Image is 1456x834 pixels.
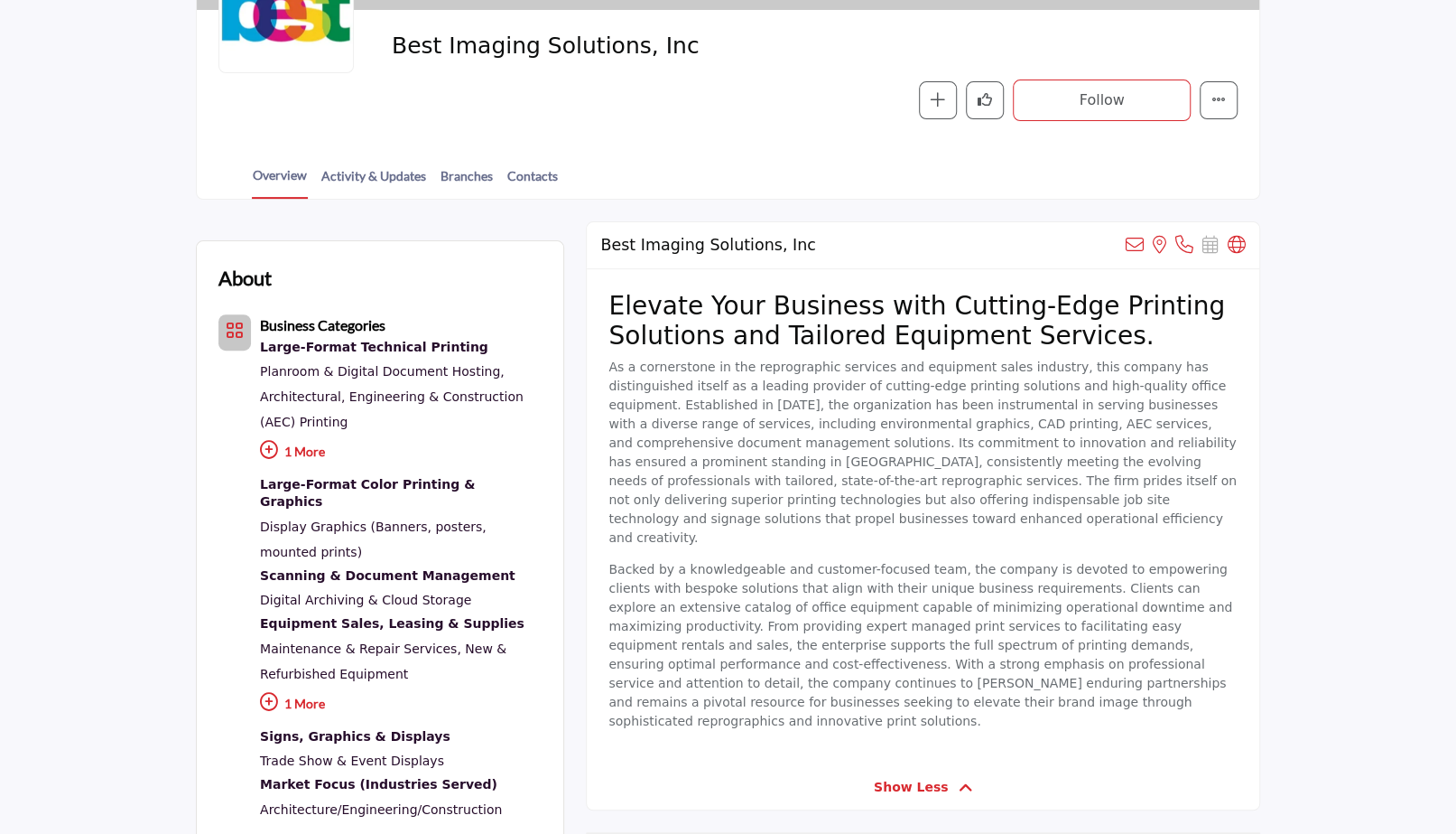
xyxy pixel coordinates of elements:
[260,364,505,379] a: Planroom & Digital Document Hosting,
[260,473,542,514] a: Large-Format Color Printing & Graphics
[252,165,308,199] a: Overview
[260,316,385,333] b: Business Categories
[1200,81,1238,119] button: More details
[874,778,949,797] span: Show Less
[260,726,542,749] a: Signs, Graphics & Displays
[260,336,542,360] div: High-quality printing for blueprints, construction and architectural drawings.
[392,32,799,61] span: Best Imaging Solutions, Inc
[260,642,461,656] a: Maintenance & Repair Services,
[218,263,272,293] h2: About
[440,166,494,198] a: Branches
[608,291,1238,351] h2: Elevate Your Business with Cutting-Edge Printing Solutions and Tailored Equipment Services.
[260,319,385,333] a: Business Categories
[506,166,559,198] a: Contacts
[260,802,502,817] a: Architecture/Engineering/Construction
[260,613,542,636] a: Equipment Sales, Leasing & Supplies
[320,166,427,198] a: Activity & Updates
[260,593,471,607] a: Digital Archiving & Cloud Storage
[608,358,1238,548] p: As a cornerstone in the reprographic services and equipment sales industry, this company has dist...
[260,435,542,473] p: 1 More
[260,687,542,726] p: 1 More
[608,560,1238,731] p: Backed by a knowledgeable and customer-focused team, the company is devoted to empowering clients...
[260,389,524,429] a: Architectural, Engineering & Construction (AEC) Printing
[260,726,542,749] div: Exterior/interior building signs, trade show booths, event displays, wayfinding, architectural si...
[260,754,444,768] a: Trade Show & Event Displays
[260,773,542,797] div: Tailored solutions for industries like architecture, construction, retail, and beyond.
[600,236,815,255] h2: Best Imaging Solutions, Inc
[966,81,1004,119] button: Like
[260,565,542,588] a: Scanning & Document Management
[1013,80,1191,121] button: Follow
[260,336,542,360] a: Large-Format Technical Printing
[260,613,542,636] div: Equipment sales, leasing, service, and resale of plotters, scanners, printers.
[260,773,542,797] a: Market Focus (Industries Served)
[218,314,251,351] button: Category Icon
[260,473,542,514] div: Banners, posters, vehicle wraps, and presentation graphics.
[260,565,542,588] div: Digital conversion, archiving, indexing, secure storage, and streamlined document retrieval solut...
[260,520,487,559] a: Display Graphics (Banners, posters, mounted prints)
